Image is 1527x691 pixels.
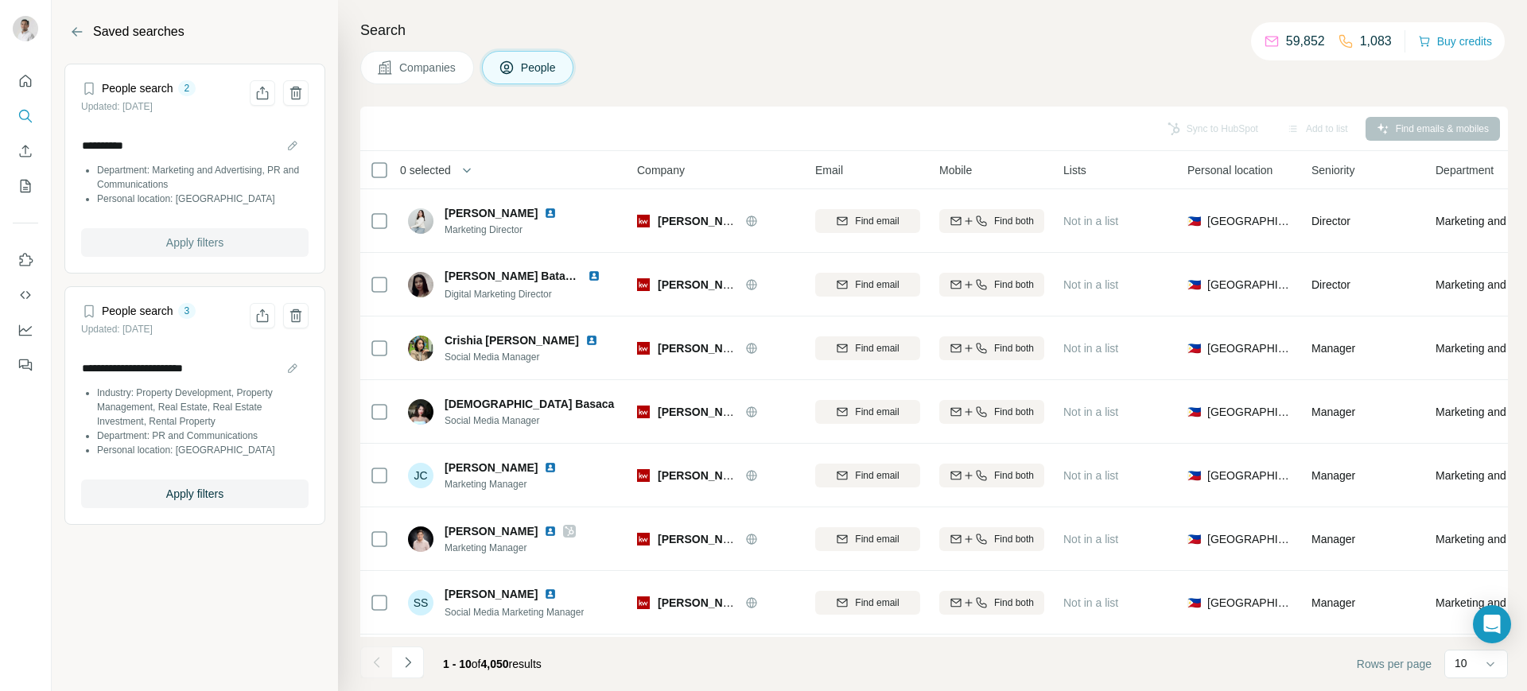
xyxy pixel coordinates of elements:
span: Apply filters [166,235,223,250]
span: 1 - 10 [443,658,472,670]
li: Industry: Property Development, Property Management, Real Estate, Real Estate Investment, Rental ... [97,386,309,429]
button: Find both [939,336,1044,360]
button: Quick start [13,67,38,95]
button: Find both [939,591,1044,615]
span: Digital Marketing Director [445,289,552,300]
input: Search name [81,134,309,157]
button: Enrich CSV [13,137,38,165]
button: Find email [815,527,920,551]
span: Mobile [939,162,972,178]
span: 🇵🇭 [1187,213,1201,229]
li: Personal location: [GEOGRAPHIC_DATA] [97,192,309,206]
img: LinkedIn logo [588,270,600,282]
img: Avatar [408,336,433,361]
span: Not in a list [1063,278,1118,291]
span: [GEOGRAPHIC_DATA] [1207,213,1292,229]
span: Manager [1311,533,1355,545]
div: 2 [178,81,196,95]
button: Find both [939,209,1044,233]
span: [PERSON_NAME] [445,586,538,602]
span: Find email [855,341,899,355]
span: [GEOGRAPHIC_DATA] [1207,595,1292,611]
img: LinkedIn logo [544,525,557,538]
span: [PERSON_NAME] [445,205,538,221]
span: [PERSON_NAME] [445,460,538,476]
span: Find both [994,214,1034,228]
button: Share filters [250,303,275,328]
span: Find email [855,214,899,228]
span: [GEOGRAPHIC_DATA] [1207,277,1292,293]
span: [GEOGRAPHIC_DATA] [1207,531,1292,547]
span: 🇵🇭 [1187,531,1201,547]
span: [PERSON_NAME] Realty [658,596,787,609]
img: Logo of Keller Williams Realty [637,406,650,418]
span: [DEMOGRAPHIC_DATA] Basaca [445,396,614,412]
img: Avatar [408,272,433,297]
button: Navigate to next page [392,646,424,678]
img: Logo of Keller Williams Realty [637,533,650,545]
span: Seniority [1311,162,1354,178]
span: Manager [1311,469,1355,482]
button: Find email [815,336,920,360]
span: Find both [994,468,1034,483]
img: Logo of Keller Williams Realty [637,342,650,355]
button: Buy credits [1418,30,1492,52]
span: results [443,658,542,670]
span: [PERSON_NAME] Realty [658,215,787,227]
button: My lists [13,172,38,200]
span: Social Media Manager [445,413,620,428]
span: Not in a list [1063,406,1118,418]
img: Avatar [408,208,433,234]
button: Find email [815,209,920,233]
span: 🇵🇭 [1187,595,1201,611]
button: Use Surfe API [13,281,38,309]
div: SS [408,590,433,615]
span: Director [1311,278,1350,291]
img: Avatar [408,526,433,552]
img: Logo of Keller Williams Realty [637,469,650,482]
span: Department [1436,162,1494,178]
button: Find email [815,464,920,487]
button: Find both [939,464,1044,487]
button: Apply filters [81,228,309,257]
span: Find both [994,341,1034,355]
span: Find email [855,278,899,292]
button: Find email [815,400,920,424]
span: Director [1311,215,1350,227]
span: People [521,60,558,76]
span: Find both [994,532,1034,546]
div: 3 [178,304,196,318]
p: 10 [1455,655,1467,671]
button: Find both [939,400,1044,424]
span: Lists [1063,162,1086,178]
span: Email [815,162,843,178]
span: Find email [855,532,899,546]
span: [PERSON_NAME] Bataycan [445,270,591,282]
input: Search name [81,357,309,379]
small: Updated: [DATE] [81,324,153,335]
span: Marketing Manager [445,541,576,555]
span: Apply filters [166,486,223,502]
span: Rows per page [1357,656,1432,672]
h4: Search [360,19,1508,41]
h2: Saved searches [93,22,185,41]
span: Manager [1311,596,1355,609]
span: Find both [994,405,1034,419]
span: Social Media Marketing Manager [445,607,584,618]
span: Manager [1311,342,1355,355]
button: Share filters [250,80,275,106]
img: Avatar [13,16,38,41]
button: Find both [939,273,1044,297]
div: JC [408,463,433,488]
button: Delete saved search [283,80,309,106]
h4: People search [102,303,173,319]
span: Manager [1311,406,1355,418]
span: [PERSON_NAME] Realty [658,469,787,482]
button: Feedback [13,351,38,379]
img: Avatar [408,399,433,425]
button: Back [64,19,90,45]
img: Logo of Keller Williams Realty [637,278,650,291]
img: LinkedIn logo [544,207,557,219]
span: Not in a list [1063,469,1118,482]
span: Not in a list [1063,215,1118,227]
